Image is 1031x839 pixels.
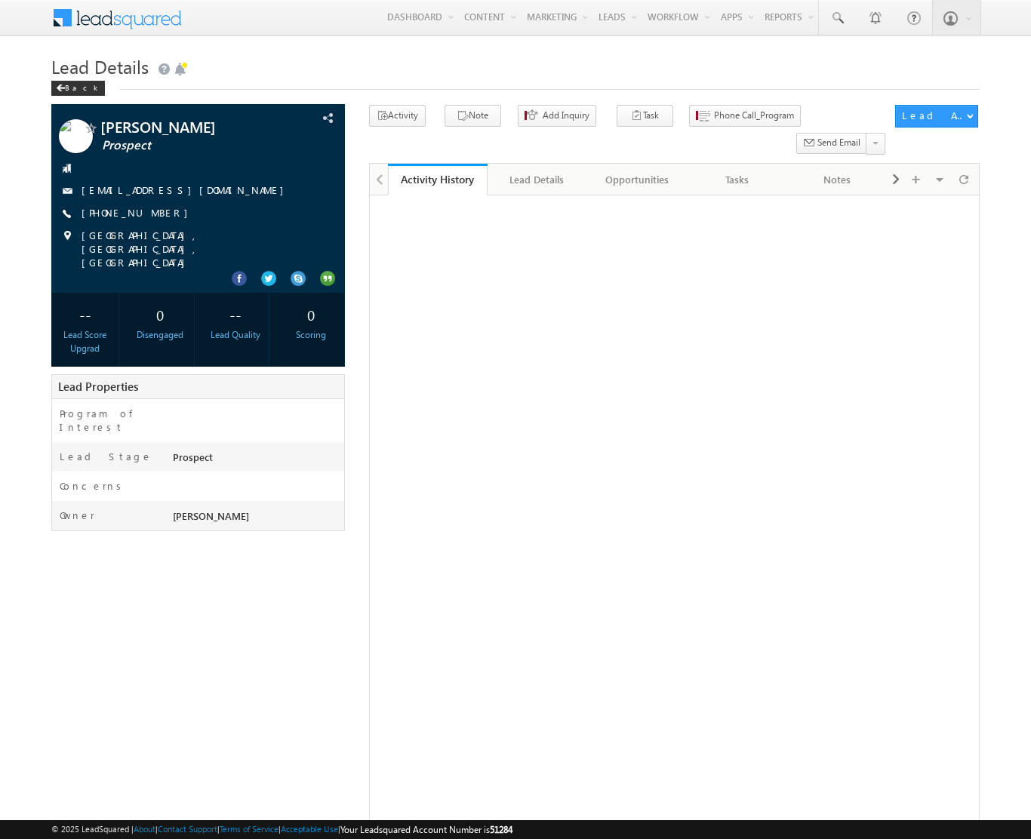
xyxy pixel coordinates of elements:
[600,171,674,189] div: Opportunities
[55,328,115,355] div: Lead Score Upgrad
[158,824,217,834] a: Contact Support
[206,300,266,328] div: --
[58,379,138,394] span: Lead Properties
[51,80,112,93] a: Back
[51,822,512,837] span: © 2025 LeadSquared | | | | |
[388,164,488,195] a: Activity History
[796,133,867,155] button: Send Email
[281,300,340,328] div: 0
[518,105,596,127] button: Add Inquiry
[169,450,344,471] div: Prospect
[60,407,158,434] label: Program of Interest
[220,824,279,834] a: Terms of Service
[500,171,574,189] div: Lead Details
[55,300,115,328] div: --
[817,136,860,149] span: Send Email
[82,206,195,221] span: [PHONE_NUMBER]
[902,109,966,122] div: Lead Actions
[281,824,338,834] a: Acceptable Use
[60,509,95,522] label: Owner
[173,509,249,522] span: [PERSON_NAME]
[689,105,801,127] button: Phone Call_Program
[206,328,266,342] div: Lead Quality
[100,119,282,134] span: [PERSON_NAME]
[51,54,149,78] span: Lead Details
[799,171,873,189] div: Notes
[102,138,283,153] span: Prospect
[281,328,340,342] div: Scoring
[490,824,512,835] span: 51284
[543,109,589,122] span: Add Inquiry
[714,109,794,122] span: Phone Call_Program
[340,824,512,835] span: Your Leadsquared Account Number is
[369,105,426,127] button: Activity
[82,183,291,196] a: [EMAIL_ADDRESS][DOMAIN_NAME]
[688,164,787,195] a: Tasks
[895,105,978,128] button: Lead Actions
[131,300,190,328] div: 0
[488,164,587,195] a: Lead Details
[445,105,501,127] button: Note
[60,479,127,493] label: Concerns
[134,824,155,834] a: About
[700,171,774,189] div: Tasks
[617,105,673,127] button: Task
[131,328,190,342] div: Disengaged
[60,450,152,463] label: Lead Stage
[787,164,887,195] a: Notes
[51,81,105,96] div: Back
[82,229,318,269] span: [GEOGRAPHIC_DATA], [GEOGRAPHIC_DATA], [GEOGRAPHIC_DATA]
[59,119,93,158] img: Profile photo
[399,172,476,186] div: Activity History
[588,164,688,195] a: Opportunities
